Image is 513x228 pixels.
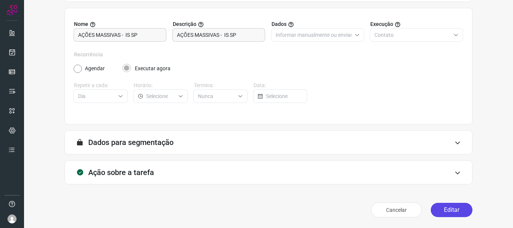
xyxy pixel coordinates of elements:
[253,82,307,89] label: Data:
[78,90,115,103] input: Selecione
[370,20,393,28] span: Execução
[374,29,450,41] input: Selecione o tipo de envio
[276,29,352,41] input: Selecione o tipo de envio
[371,202,422,217] button: Cancelar
[85,65,105,72] label: Agendar
[173,20,196,28] span: Descrição
[88,138,174,147] h3: Dados para segmentação
[177,29,261,41] input: Forneça uma breve descrição da sua tarefa.
[134,82,187,89] label: Horário:
[88,168,154,177] h3: Ação sobre a tarefa
[146,90,175,103] input: Selecione
[135,65,170,72] label: Executar agora
[272,20,287,28] span: Dados
[8,214,17,223] img: avatar-user-boy.jpg
[74,51,463,59] label: Recorrência
[431,203,472,217] button: Editar
[74,82,128,89] label: Repetir a cada:
[74,20,88,28] span: Nome
[266,90,302,103] input: Selecione
[78,29,162,41] input: Digite o nome para a sua tarefa.
[6,5,18,16] img: Logo
[194,82,247,89] label: Termina:
[198,90,235,103] input: Selecione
